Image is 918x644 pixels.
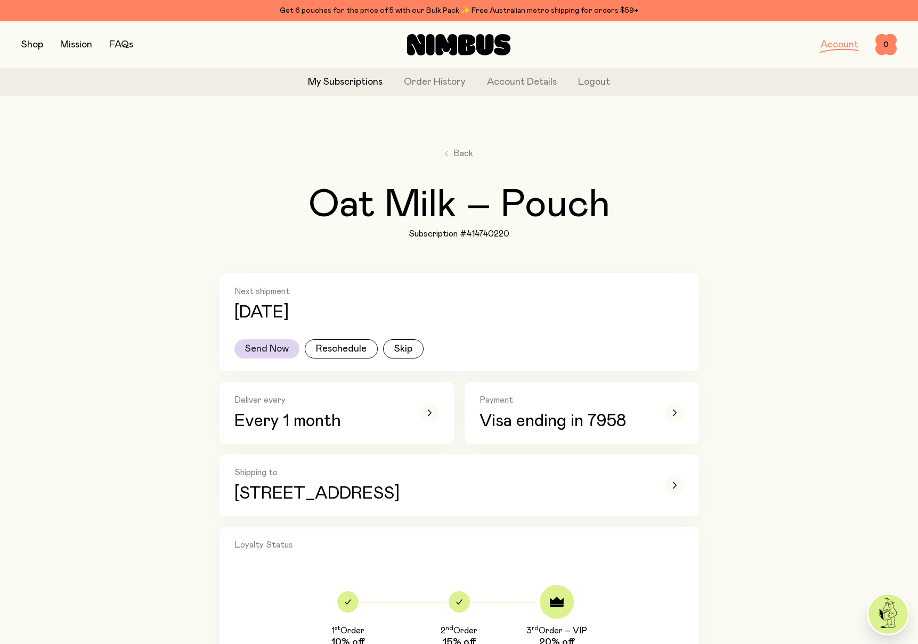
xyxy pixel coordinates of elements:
[875,34,897,55] button: 0
[60,40,92,50] a: Mission
[526,625,587,636] h3: 3 Order – VIP
[487,75,557,89] a: Account Details
[868,594,908,634] img: agent
[234,467,650,478] h2: Shipping to
[335,625,340,631] sup: st
[21,4,897,17] div: Get 6 pouches for the price of 5 with our Bulk Pack ✨ Free Australian metro shipping for orders $59+
[441,625,477,636] h3: 2 Order
[234,412,405,431] p: Every 1 month
[383,339,424,358] button: Skip
[308,75,383,89] a: My Subscriptions
[331,625,364,636] h3: 1 Order
[465,382,699,444] button: PaymentVisa ending in 7958
[305,339,378,358] button: Reschedule
[234,303,289,322] p: [DATE]
[234,395,405,405] h2: Deliver every
[578,75,610,89] button: Logout
[820,40,858,50] a: Account
[234,286,684,297] h2: Next shipment
[445,625,453,631] sup: nd
[480,412,626,431] span: Visa ending in 7958
[220,382,454,444] button: Deliver everyEvery 1 month
[234,540,684,559] h2: Loyalty Status
[308,186,610,224] h2: Oat Milk – Pouch
[404,75,466,89] a: Order History
[234,339,299,358] button: Send Now
[532,625,539,631] sup: rd
[453,147,473,160] span: Back
[409,229,509,239] h1: Subscription #414740220
[220,454,699,516] button: Shipping to[STREET_ADDRESS]
[445,147,473,160] a: Back
[480,395,650,405] h2: Payment
[109,40,133,50] a: FAQs
[234,484,650,503] p: [STREET_ADDRESS]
